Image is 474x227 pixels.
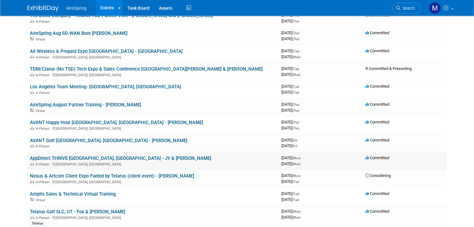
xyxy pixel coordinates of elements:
[36,162,51,166] span: In-Person
[36,198,47,202] span: Virtual
[292,55,300,59] span: (Wed)
[300,120,301,124] span: -
[66,6,86,11] span: AireSpring
[365,120,389,124] span: Committed
[292,103,299,106] span: (Thu)
[36,144,51,148] span: In-Person
[36,109,47,113] span: Virtual
[36,180,51,184] span: In-Person
[36,91,51,95] span: In-Person
[281,120,301,124] span: [DATE]
[30,102,141,108] a: AireSpring August Partner Training - [PERSON_NAME]
[300,30,301,35] span: -
[30,191,116,197] a: Amplix Sales & Technical Virtual Training
[365,102,389,107] span: Committed
[36,20,51,24] span: In-Person
[30,55,34,58] img: In-Person Event
[36,73,51,77] span: In-Person
[30,120,203,125] a: AVANT Happy Hour [GEOGRAPHIC_DATA], [GEOGRAPHIC_DATA] - [PERSON_NAME]
[292,121,299,124] span: (Thu)
[281,108,299,113] span: [DATE]
[281,49,301,53] span: [DATE]
[365,13,389,17] span: Committed
[281,161,300,166] span: [DATE]
[300,191,301,196] span: -
[30,126,276,131] div: [GEOGRAPHIC_DATA], [GEOGRAPHIC_DATA]
[36,55,51,59] span: In-Person
[400,6,415,11] span: Search
[281,143,297,148] span: [DATE]
[292,73,300,76] span: (Wed)
[281,179,299,184] span: [DATE]
[30,20,34,23] img: In-Person Event
[30,198,34,201] img: Virtual Event
[292,37,299,41] span: (Thu)
[27,5,59,12] img: ExhibitDay
[301,173,302,178] span: -
[292,139,297,142] span: (Fri)
[30,155,211,161] a: AppDirect THRIVE [GEOGRAPHIC_DATA], [GEOGRAPHIC_DATA] - JY & [PERSON_NAME]
[292,198,299,202] span: (Tue)
[30,173,194,179] a: Nexus & Artcom Client Expo Fueled by Telarus (client event) - [PERSON_NAME]
[30,209,125,215] a: Telarus Golf SLC, UT - Fox & [PERSON_NAME]
[292,192,299,196] span: (Tue)
[365,84,389,89] span: Committed
[281,84,301,89] span: [DATE]
[292,20,299,23] span: (Thu)
[30,13,213,18] a: The BOSS Company - Telarus TSD Partner Visit - [PERSON_NAME] and [PERSON_NAME]
[281,102,301,107] span: [DATE]
[30,179,276,184] div: [GEOGRAPHIC_DATA], [GEOGRAPHIC_DATA]
[30,37,34,40] img: Virtual Event
[30,144,34,147] img: In-Person Event
[30,49,183,54] a: All Wireless & Prepaid Expo [GEOGRAPHIC_DATA] - [GEOGRAPHIC_DATA]
[292,156,300,160] span: (Mon)
[281,13,301,17] span: [DATE]
[365,155,389,160] span: Committed
[281,215,300,220] span: [DATE]
[292,67,299,71] span: (Tue)
[292,31,299,35] span: (Thu)
[365,173,391,178] span: Considering
[281,173,302,178] span: [DATE]
[365,138,389,142] span: Committed
[292,49,299,53] span: (Tue)
[292,144,297,148] span: (Fri)
[30,215,276,220] div: [GEOGRAPHIC_DATA], [GEOGRAPHIC_DATA]
[292,85,299,88] span: (Tue)
[292,180,299,183] span: (Tue)
[281,90,299,95] span: [DATE]
[301,155,302,160] span: -
[281,191,301,196] span: [DATE]
[30,109,34,112] img: Virtual Event
[292,174,300,178] span: (Mon)
[30,54,276,59] div: [GEOGRAPHIC_DATA], [GEOGRAPHIC_DATA]
[292,91,299,94] span: (Tue)
[30,180,34,183] img: In-Person Event
[36,216,51,220] span: In-Person
[301,209,302,214] span: -
[30,73,34,76] img: In-Person Event
[300,66,301,71] span: -
[292,109,299,112] span: (Thu)
[365,66,412,71] span: Committed & Presenting
[392,3,421,14] a: Search
[30,72,276,77] div: [GEOGRAPHIC_DATA], [GEOGRAPHIC_DATA]
[281,36,299,41] span: [DATE]
[300,13,301,17] span: -
[365,30,389,35] span: Committed
[30,127,34,130] img: In-Person Event
[298,138,299,142] span: -
[365,209,389,214] span: Committed
[281,66,301,71] span: [DATE]
[365,191,389,196] span: Committed
[292,210,300,213] span: (Wed)
[281,54,300,59] span: [DATE]
[429,2,441,14] img: Matthew Peck
[300,49,301,53] span: -
[281,126,299,130] span: [DATE]
[281,197,299,202] span: [DATE]
[30,91,34,94] img: In-Person Event
[30,161,276,166] div: [GEOGRAPHIC_DATA], [GEOGRAPHIC_DATA]
[292,14,299,17] span: (Thu)
[292,216,300,219] span: (Wed)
